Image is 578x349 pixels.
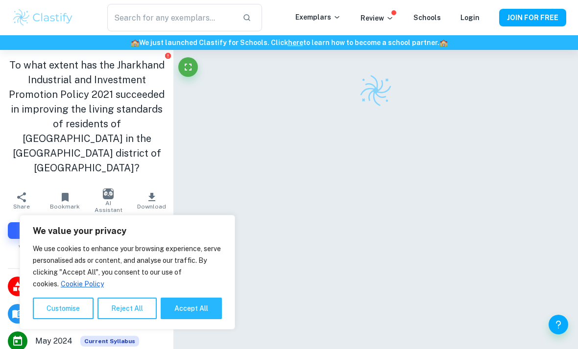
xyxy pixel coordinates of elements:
[137,203,166,210] span: Download
[164,52,171,59] button: Report issue
[33,243,222,290] p: We use cookies to enhance your browsing experience, serve personalised ads or content, and analys...
[8,222,166,239] button: Request Exemplar Marking
[460,14,480,22] a: Login
[130,187,174,214] button: Download
[8,58,166,175] h1: To what extent has the Jharkhand Industrial and Investment Promotion Policy 2021 succeeded in imp...
[33,225,222,237] p: We value your privacy
[107,4,235,31] input: Search for any exemplars...
[44,187,87,214] button: Bookmark
[295,12,341,23] p: Exemplars
[97,298,157,319] button: Reject All
[35,335,72,347] span: May 2024
[359,73,393,108] img: Clastify logo
[288,39,303,47] a: here
[20,215,235,329] div: We value your privacy
[87,187,130,214] button: AI Assistant
[8,239,166,260] span: We prioritize exemplars based on the number of requests
[60,279,104,288] a: Cookie Policy
[178,57,198,77] button: Fullscreen
[499,9,566,26] button: JOIN FOR FREE
[2,37,576,48] h6: We just launched Clastify for Schools. Click to learn how to become a school partner.
[13,203,30,210] span: Share
[80,336,139,347] div: This exemplar is based on the current syllabus. Feel free to refer to it for inspiration/ideas wh...
[80,336,139,347] span: Current Syllabus
[103,188,114,199] img: AI Assistant
[93,200,124,213] span: AI Assistant
[33,298,94,319] button: Customise
[131,39,139,47] span: 🏫
[549,315,568,334] button: Help and Feedback
[161,298,222,319] button: Accept All
[439,39,448,47] span: 🏫
[12,8,74,27] img: Clastify logo
[413,14,441,22] a: Schools
[50,203,80,210] span: Bookmark
[361,13,394,23] p: Review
